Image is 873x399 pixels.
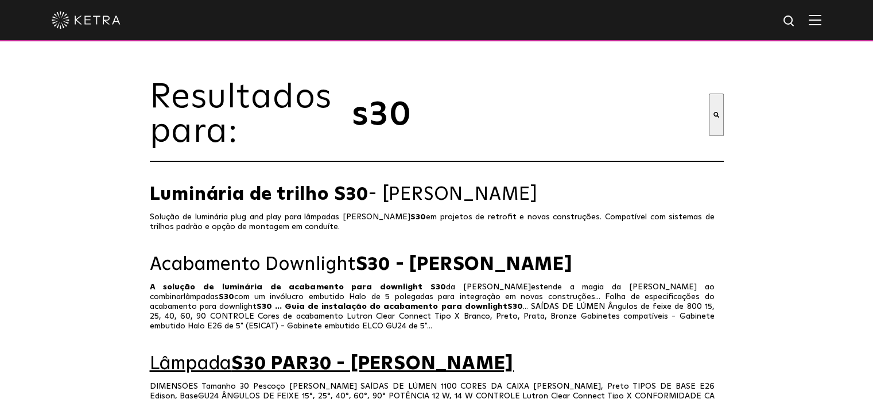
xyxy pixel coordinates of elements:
[150,283,446,291] font: A solução de luminária de acabamento para downlight S30
[782,14,797,29] img: ícone de pesquisa
[150,303,715,330] font: ... SAÍDAS DE LÚMEN Ângulos de feixe de 800 15, 25, 40, 60, 90 CONTROLE Cores de acabamento Lutro...
[368,185,538,204] font: - [PERSON_NAME]
[410,213,426,221] font: S30
[150,185,368,204] font: Luminária de trilho S30
[150,255,356,274] font: Acabamento Downlight
[356,255,573,274] font: S30 - [PERSON_NAME]
[52,11,121,29] img: ketra-logo-2019-branco
[150,213,715,231] font: em projetos de retrofit e novas construções. Compatível com sistemas de trilhos padrão e opção de...
[446,283,531,291] font: da [PERSON_NAME]
[150,185,724,205] a: Luminária de trilho S30- [PERSON_NAME]
[150,354,724,374] a: LâmpadaS30 PAR30 - [PERSON_NAME]
[150,255,724,275] a: Acabamento DownlightS30 - [PERSON_NAME]
[184,293,219,301] font: lâmpadas
[150,80,332,149] font: Resultados para:
[351,94,709,136] input: Este é um campo de pesquisa com um recurso de sugestão automática anexado.
[507,303,523,311] font: S30
[150,293,715,311] font: com um invólucro embutido Halo de 5 polegadas para integração em novas construções... Folha de es...
[150,213,410,221] font: Solução de luminária plug and play para lâmpadas [PERSON_NAME]
[219,293,234,301] font: S30
[709,94,724,136] button: Procurar
[150,283,715,301] font: estende a magia da [PERSON_NAME] ao combinar
[257,303,507,311] font: S30 ... Guia de instalação do acabamento para downlight
[231,355,514,373] font: S30 PAR30 - [PERSON_NAME]
[150,355,232,373] font: Lâmpada
[809,14,821,25] img: Hamburger%20Nav.svg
